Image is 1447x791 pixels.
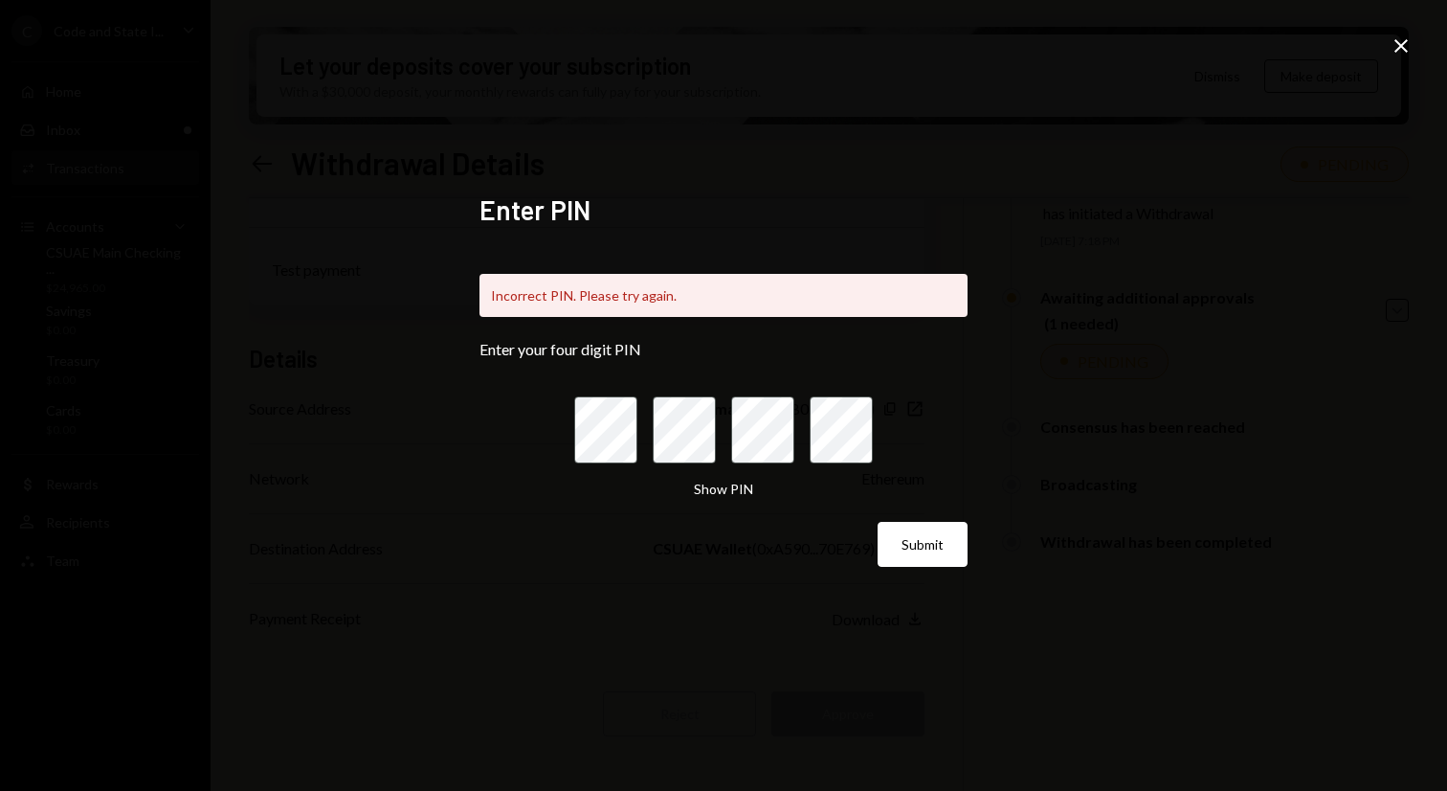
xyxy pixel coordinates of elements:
input: pin code 2 of 4 [653,396,716,463]
button: Show PIN [694,481,753,499]
input: pin code 3 of 4 [731,396,794,463]
input: pin code 1 of 4 [574,396,637,463]
h2: Enter PIN [479,192,968,229]
input: pin code 4 of 4 [810,396,873,463]
button: Submit [878,522,968,567]
div: Incorrect PIN. Please try again. [479,274,968,317]
div: Enter your four digit PIN [479,340,968,358]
